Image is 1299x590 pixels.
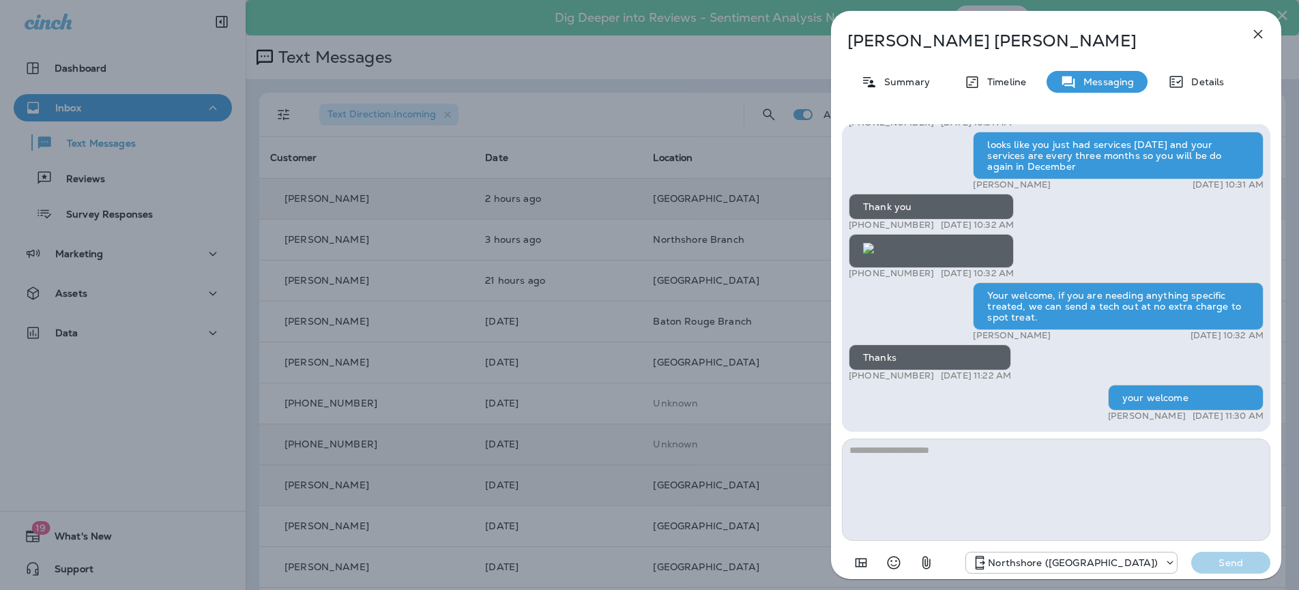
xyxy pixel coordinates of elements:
p: [DATE] 11:22 AM [941,370,1011,381]
div: Your welcome, if you are needing anything specific treated, we can send a tech out at no extra ch... [973,282,1264,330]
img: twilio-download [863,243,874,254]
p: [PERSON_NAME] [PERSON_NAME] [847,31,1220,50]
button: Select an emoji [880,549,907,576]
button: Add in a premade template [847,549,875,576]
p: [PHONE_NUMBER] [849,220,934,231]
p: Summary [877,76,930,87]
p: [DATE] 10:31 AM [1193,179,1264,190]
p: Details [1184,76,1224,87]
div: Thanks [849,344,1011,370]
p: [PERSON_NAME] [973,179,1051,190]
p: [PERSON_NAME] [973,330,1051,341]
p: [DATE] 10:32 AM [941,220,1014,231]
p: [DATE] 11:30 AM [1193,411,1264,422]
p: [DATE] 10:32 AM [941,268,1014,279]
div: your welcome [1108,385,1264,411]
p: Timeline [980,76,1026,87]
div: Thank you [849,194,1014,220]
div: +1 (985) 603-7378 [966,555,1177,571]
p: [PERSON_NAME] [1108,411,1186,422]
p: [DATE] 10:32 AM [1191,330,1264,341]
p: [PHONE_NUMBER] [849,370,934,381]
p: Northshore ([GEOGRAPHIC_DATA]) [988,557,1158,568]
p: [PHONE_NUMBER] [849,268,934,279]
div: looks like you just had services [DATE] and your services are every three months so you will be d... [973,132,1264,179]
p: Messaging [1077,76,1134,87]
